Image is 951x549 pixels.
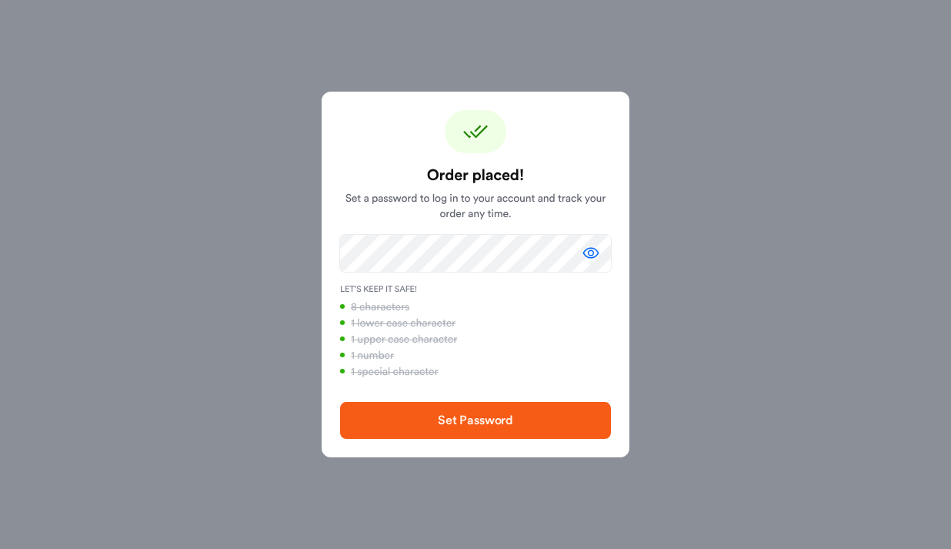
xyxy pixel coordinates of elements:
[340,402,611,439] button: Set Password
[340,348,611,363] li: 1 number
[340,364,611,380] li: 1 special character
[340,300,611,315] li: 8 characters
[438,414,513,427] span: Set Password
[340,166,611,185] strong: Order placed!
[340,316,611,331] li: 1 lower case character
[340,332,611,347] li: 1 upper case character
[340,110,611,222] div: Set a password to log in to your account and track your order any time.
[340,284,611,296] span: Let’s Keep It Safe!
